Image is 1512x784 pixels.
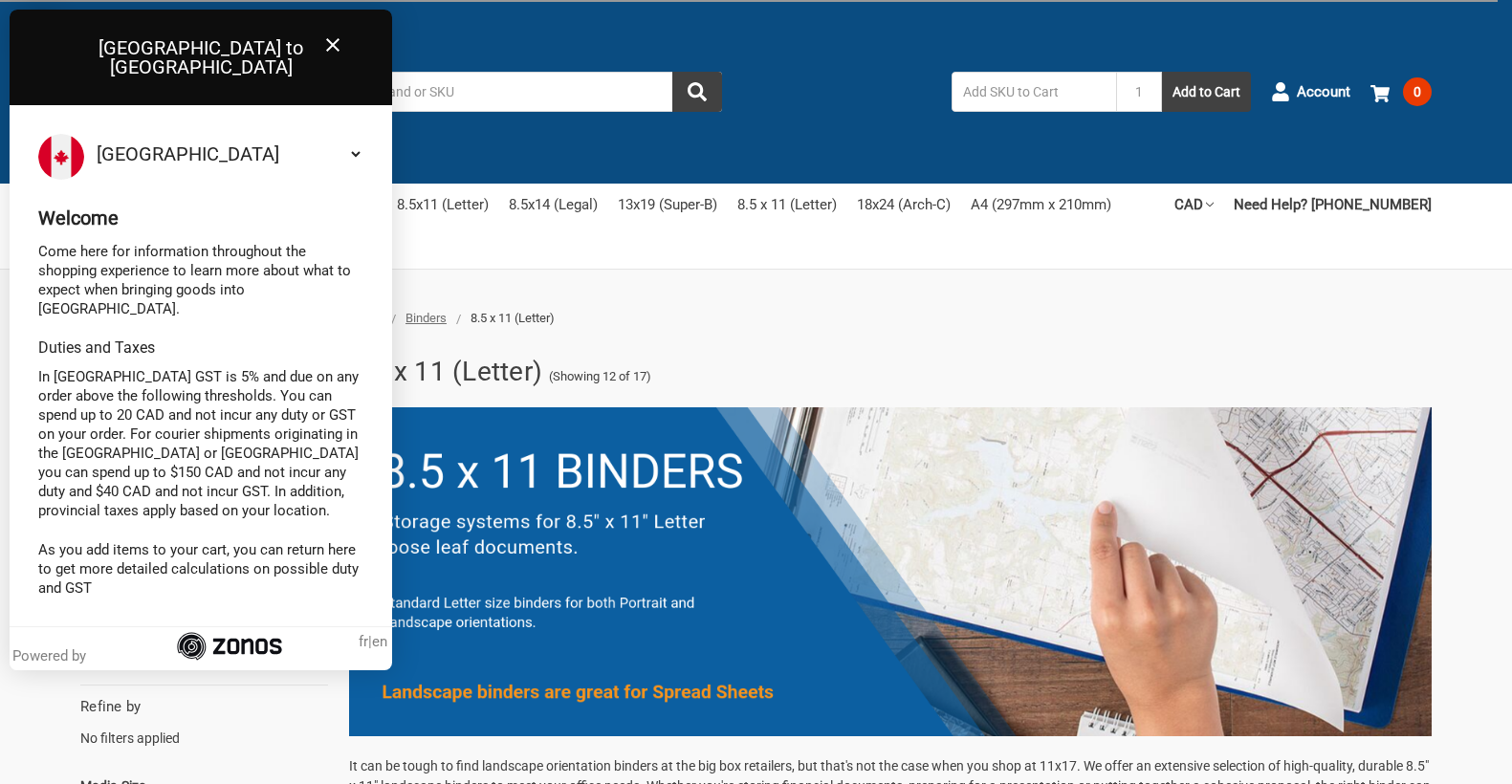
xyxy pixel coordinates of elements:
[93,134,363,174] select: Select your country
[349,347,542,397] h1: 8.5 x 11 (Letter)
[737,184,837,226] a: 8.5 x 11 (Letter)
[857,184,951,226] a: 18x24 (Arch-C)
[1297,81,1350,103] span: Account
[1234,184,1432,226] a: Need Help? [PHONE_NUMBER]
[38,367,363,520] p: In [GEOGRAPHIC_DATA] GST is 5% and due on any order above the following thresholds. You can spend...
[1271,67,1350,117] a: Account
[509,184,598,226] a: 8.5x14 (Legal)
[38,134,84,180] img: Flag of Canada
[38,338,363,358] div: Duties and Taxes
[38,208,363,228] div: Welcome
[80,696,328,718] h5: Refine by
[618,184,717,226] a: 13x19 (Super-B)
[244,72,722,112] input: Search by keyword, brand or SKU
[1174,184,1214,226] a: CAD
[80,696,328,748] div: No filters applied
[1403,77,1432,106] span: 0
[1162,72,1251,112] button: Add to Cart
[12,646,94,665] div: Powered by
[952,72,1116,112] input: Add SKU to Cart
[471,311,555,325] span: 8.5 x 11 (Letter)
[38,540,363,598] p: As you add items to your cart, you can return here to get more detailed calculations on possible ...
[10,10,392,105] div: [GEOGRAPHIC_DATA] to [GEOGRAPHIC_DATA]
[38,242,363,318] p: Come here for information throughout the shopping experience to learn more about what to expect w...
[372,633,387,650] span: en
[359,633,368,650] span: fr
[1370,67,1432,117] a: 0
[359,632,387,651] span: |
[971,184,1111,226] a: A4 (297mm x 210mm)
[405,311,447,325] a: Binders
[549,367,651,386] span: (Showing 12 of 17)
[349,407,1432,736] img: 3.png
[397,184,489,226] a: 8.5x11 (Letter)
